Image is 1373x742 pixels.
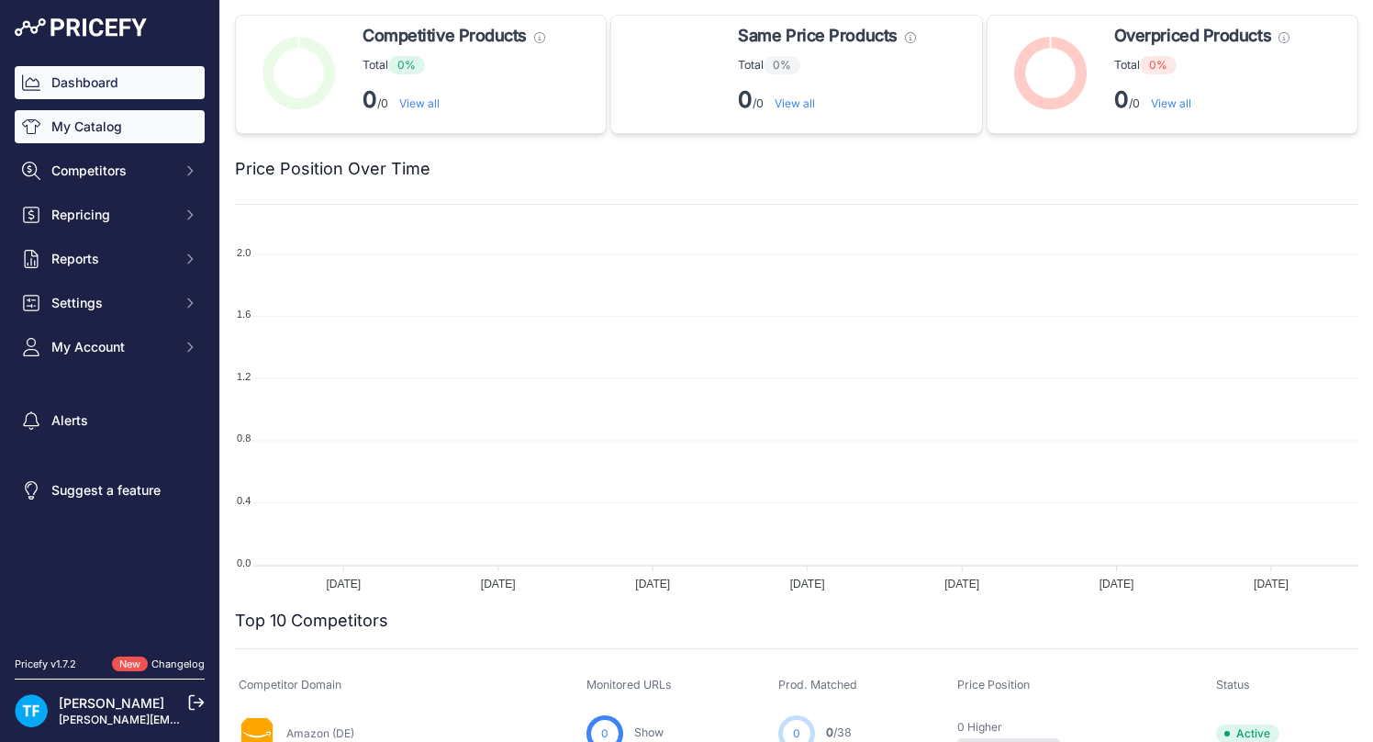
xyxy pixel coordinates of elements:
span: New [112,657,148,672]
a: View all [1151,96,1191,110]
span: Same Price Products [738,23,897,49]
a: View all [399,96,440,110]
button: Settings [15,287,205,320]
button: Repricing [15,198,205,231]
tspan: 0.0 [237,557,251,568]
div: Pricefy v1.7.2 [15,657,76,672]
span: 0 [601,725,608,742]
tspan: [DATE] [635,578,670,590]
strong: 0 [363,86,377,113]
tspan: 1.2 [237,371,251,382]
span: Competitor Domain [239,678,341,691]
tspan: [DATE] [481,578,516,590]
tspan: 1.6 [237,309,251,320]
span: Repricing [51,206,172,224]
span: 0 [793,725,800,742]
a: Dashboard [15,66,205,99]
strong: 0 [1114,86,1129,113]
p: /0 [363,85,545,115]
button: Competitors [15,154,205,187]
button: My Account [15,331,205,364]
a: [PERSON_NAME][EMAIL_ADDRESS][PERSON_NAME][DOMAIN_NAME] [59,713,432,726]
tspan: 0.4 [237,495,251,506]
tspan: [DATE] [790,578,825,590]
tspan: [DATE] [944,578,979,590]
span: Reports [51,250,172,268]
tspan: [DATE] [326,578,361,590]
span: My Account [51,338,172,356]
img: Pricefy Logo [15,18,147,37]
p: /0 [1114,85,1289,115]
a: Changelog [151,658,205,670]
tspan: [DATE] [1254,578,1289,590]
a: View all [775,96,815,110]
span: 0% [388,56,425,74]
p: 0 Higher [957,720,1075,735]
tspan: 0.8 [237,433,251,444]
span: Competitive Products [363,23,527,49]
tspan: [DATE] [1100,578,1134,590]
a: Suggest a feature [15,474,205,507]
p: Total [363,56,545,74]
a: [PERSON_NAME] [59,695,164,711]
nav: Sidebar [15,66,205,635]
span: Monitored URLs [586,678,672,691]
a: My Catalog [15,110,205,143]
p: /0 [738,85,915,115]
span: Overpriced Products [1114,23,1271,49]
p: Total [1114,56,1289,74]
span: 0% [1140,56,1177,74]
span: 0% [764,56,800,74]
span: Price Position [957,678,1030,691]
span: Prod. Matched [778,678,857,691]
p: Total [738,56,915,74]
span: Status [1216,678,1250,691]
a: 0/38 [826,725,852,739]
a: Amazon (DE) [286,726,354,740]
h2: Price Position Over Time [235,156,430,182]
span: Competitors [51,162,172,180]
span: 0 [826,725,833,739]
a: Show [634,725,664,739]
a: Alerts [15,404,205,437]
strong: 0 [738,86,753,113]
tspan: 2.0 [237,247,251,258]
button: Reports [15,242,205,275]
span: Settings [51,294,172,312]
h2: Top 10 Competitors [235,608,388,634]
